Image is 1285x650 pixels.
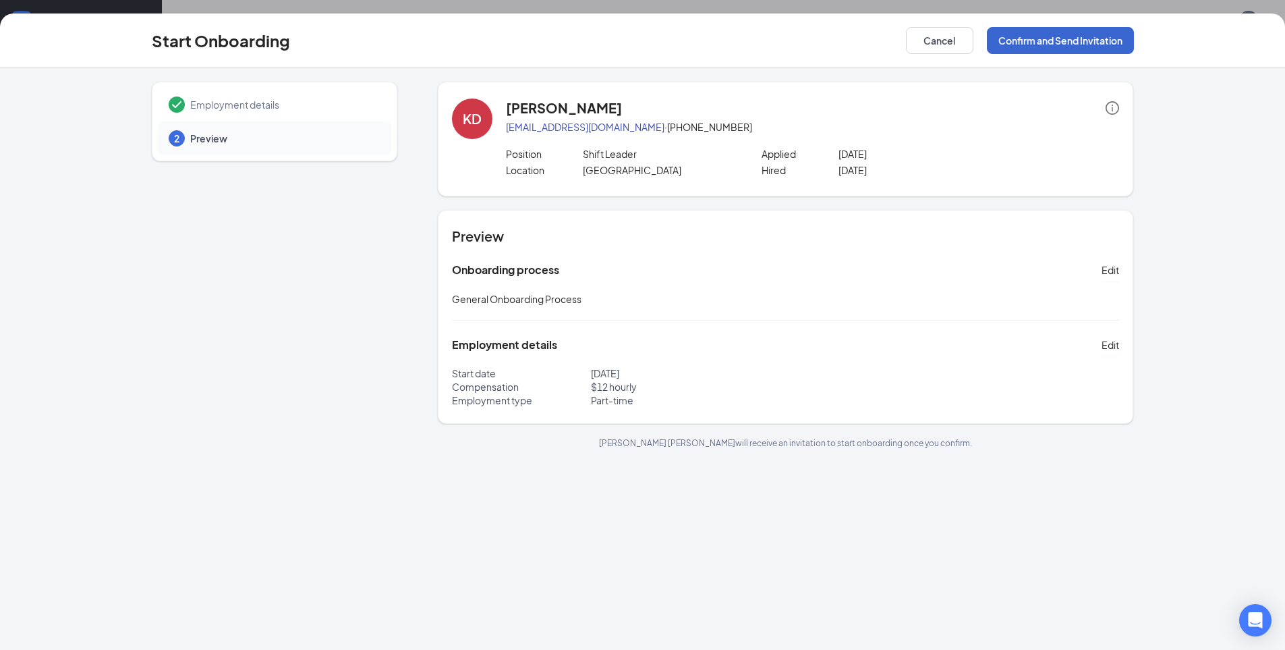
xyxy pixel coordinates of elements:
p: Compensation [452,380,591,394]
p: [GEOGRAPHIC_DATA] [583,163,736,177]
span: Edit [1102,338,1119,352]
span: info-circle [1106,101,1119,115]
p: Part-time [591,394,786,407]
h5: Employment details [452,337,557,352]
p: [DATE] [838,163,992,177]
svg: Checkmark [169,97,185,113]
span: General Onboarding Process [452,293,581,305]
p: Shift Leader [583,147,736,161]
p: $ 12 hourly [591,380,786,394]
a: [EMAIL_ADDRESS][DOMAIN_NAME] [506,121,664,133]
h4: Preview [452,227,1119,246]
button: Confirm and Send Invitation [987,27,1134,54]
p: [PERSON_NAME] [PERSON_NAME] will receive an invitation to start onboarding once you confirm. [438,437,1133,449]
div: KD [463,109,482,128]
p: Position [506,147,583,161]
p: [DATE] [838,147,992,161]
p: Location [506,163,583,177]
p: Employment type [452,394,591,407]
h4: [PERSON_NAME] [506,99,622,117]
button: Edit [1102,259,1119,281]
p: Start date [452,367,591,380]
span: Preview [190,132,378,145]
h5: Onboarding process [452,263,559,277]
span: Edit [1102,263,1119,277]
h3: Start Onboarding [152,29,290,52]
span: Employment details [190,98,378,111]
button: Cancel [906,27,973,54]
span: 2 [174,132,179,145]
p: [DATE] [591,367,786,380]
button: Edit [1102,334,1119,356]
p: Applied [762,147,838,161]
p: Hired [762,163,838,177]
div: Open Intercom Messenger [1239,604,1272,637]
p: · [PHONE_NUMBER] [506,120,1119,134]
